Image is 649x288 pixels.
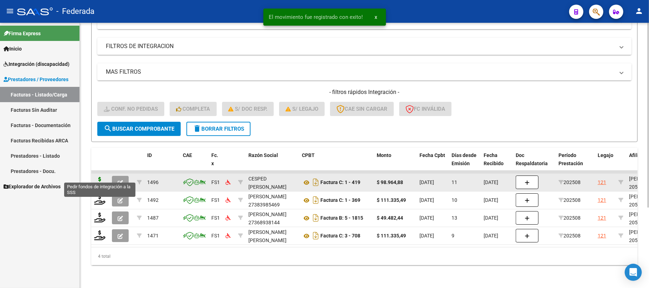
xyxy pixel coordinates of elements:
span: [DATE] [484,233,498,239]
button: Conf. no pedidas [97,102,164,116]
strong: Factura C: 1 - 369 [320,198,360,203]
span: Fecha Recibido [484,152,504,166]
span: [DATE] [484,179,498,185]
span: Legajo [598,152,613,158]
mat-icon: delete [193,124,201,133]
mat-panel-title: FILTROS DE INTEGRACION [106,42,614,50]
datatable-header-cell: Razón Social [246,148,299,179]
span: FS1 [211,233,220,239]
button: Buscar Comprobante [97,122,181,136]
strong: Factura C: 3 - 708 [320,233,360,239]
h4: - filtros rápidos Integración - [97,88,632,96]
span: Fecha Cpbt [419,152,445,158]
datatable-header-cell: Monto [374,148,417,179]
span: 1492 [147,197,159,203]
datatable-header-cell: Doc Respaldatoria [513,148,556,179]
button: FC Inválida [399,102,452,116]
button: CAE SIN CARGAR [330,102,394,116]
button: x [369,11,383,23]
span: [DATE] [419,215,434,221]
span: Período Prestación [558,152,583,166]
span: CAE SIN CARGAR [336,106,387,112]
strong: $ 49.482,44 [377,215,403,221]
datatable-header-cell: Fc. x [208,148,223,179]
mat-panel-title: MAS FILTROS [106,68,614,76]
div: 4 total [91,247,638,265]
span: 13 [452,215,457,221]
div: 27368938144 [248,210,296,225]
span: x [375,14,377,20]
span: Monto [377,152,391,158]
div: CESPED [PERSON_NAME] [248,175,296,191]
strong: $ 111.335,49 [377,233,406,239]
div: [PERSON_NAME] [PERSON_NAME] [248,228,296,245]
div: 121 [598,196,606,204]
datatable-header-cell: Período Prestación [556,148,595,179]
button: S/ legajo [279,102,325,116]
span: 1496 [147,179,159,185]
div: 27306831432 [248,228,296,243]
datatable-header-cell: Días desde Emisión [449,148,481,179]
span: FS1 [211,179,220,185]
div: 121 [598,178,606,187]
span: Buscar Comprobante [104,126,174,132]
span: FS1 [211,215,220,221]
i: Descargar documento [311,230,320,241]
div: 121 [598,214,606,222]
span: El movimiento fue registrado con exito! [269,14,363,21]
mat-icon: menu [6,7,14,15]
span: 9 [452,233,454,239]
span: 11 [452,179,457,185]
button: Completa [170,102,217,116]
span: 10 [452,197,457,203]
button: Borrar Filtros [186,122,251,136]
span: FC Inválida [406,106,445,112]
span: Afiliado [629,152,647,158]
span: Explorador de Archivos [4,183,61,190]
datatable-header-cell: Fecha Cpbt [417,148,449,179]
mat-expansion-panel-header: MAS FILTROS [97,63,632,80]
datatable-header-cell: CAE [180,148,208,179]
span: 202508 [558,215,581,221]
span: Inicio [4,45,22,53]
strong: Factura C: 1 - 419 [320,180,360,185]
button: S/ Doc Resp. [222,102,274,116]
strong: $ 111.335,49 [377,197,406,203]
span: 1487 [147,215,159,221]
div: [PERSON_NAME] [248,210,287,219]
div: Open Intercom Messenger [625,264,642,281]
span: Razón Social [248,152,278,158]
datatable-header-cell: ID [144,148,180,179]
span: S/ Doc Resp. [228,106,268,112]
span: Doc Respaldatoria [516,152,548,166]
strong: Factura B: 5 - 1815 [320,215,363,221]
span: 202508 [558,233,581,239]
i: Descargar documento [311,194,320,206]
span: ID [147,152,152,158]
span: Fc. x [211,152,218,166]
span: 202508 [558,179,581,185]
span: [DATE] [484,197,498,203]
i: Descargar documento [311,212,320,224]
span: FS1 [211,197,220,203]
div: [PERSON_NAME] [248,193,287,201]
div: 121 [598,232,606,240]
i: Descargar documento [311,177,320,188]
span: - Federada [56,4,94,19]
datatable-header-cell: Fecha Recibido [481,148,513,179]
span: [DATE] [419,179,434,185]
span: CPBT [302,152,315,158]
mat-expansion-panel-header: FILTROS DE INTEGRACION [97,38,632,55]
span: Conf. no pedidas [104,106,158,112]
span: 202508 [558,197,581,203]
span: Prestadores / Proveedores [4,75,68,83]
div: 27420004325 [248,175,296,190]
span: [DATE] [484,215,498,221]
datatable-header-cell: Legajo [595,148,615,179]
strong: $ 98.964,88 [377,179,403,185]
span: [DATE] [419,197,434,203]
span: 1471 [147,233,159,239]
span: Días desde Emisión [452,152,477,166]
span: Integración (discapacidad) [4,60,69,68]
datatable-header-cell: CPBT [299,148,374,179]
